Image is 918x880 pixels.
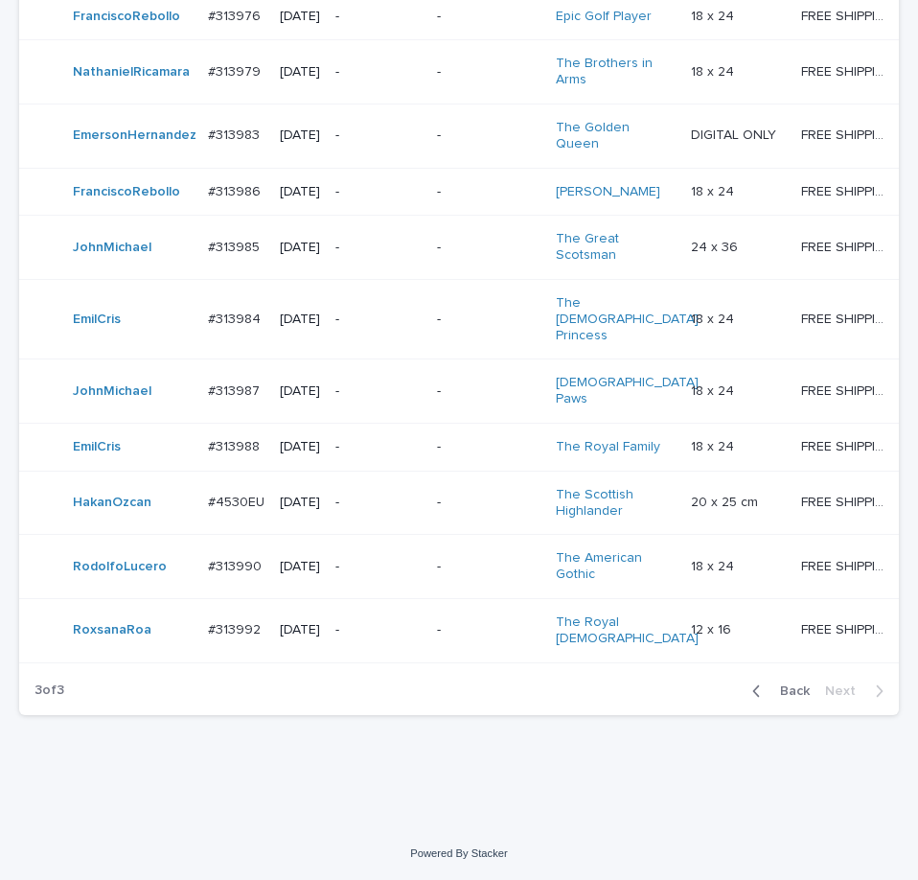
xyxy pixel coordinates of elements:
a: HakanOzcan [73,495,151,511]
p: - [335,9,422,25]
p: FREE SHIPPING - preview in 1-2 business days, after your approval delivery will take 5-10 busines... [801,491,893,511]
p: FREE SHIPPING - preview in 1-2 business days, after your approval delivery will take 5-10 b.d. [801,124,893,144]
p: - [437,495,539,511]
p: [DATE] [280,9,320,25]
p: [DATE] [280,184,320,200]
p: FREE SHIPPING - preview in 1-2 business days, after your approval delivery will take 5-10 b.d. [801,555,893,575]
p: #4530EU [208,491,268,511]
p: - [437,240,539,256]
p: 18 x 24 [691,5,738,25]
p: 20 x 25 cm [691,491,762,511]
a: JohnMichael [73,383,151,400]
a: The American Gothic [556,550,676,583]
a: RodolfoLucero [73,559,167,575]
p: #313985 [208,236,264,256]
p: 18 x 24 [691,180,738,200]
p: [DATE] [280,127,320,144]
p: FREE SHIPPING - preview in 1-2 business days, after your approval delivery will take 5-10 b.d. [801,180,893,200]
p: [DATE] [280,439,320,455]
a: FranciscoRebollo [73,184,180,200]
a: Epic Golf Player [556,9,652,25]
a: The Scottish Highlander [556,487,676,520]
a: RoxsanaRoa [73,622,151,638]
p: - [437,439,539,455]
p: [DATE] [280,622,320,638]
p: 18 x 24 [691,60,738,81]
p: [DATE] [280,495,320,511]
span: Next [825,684,867,698]
p: #313976 [208,5,264,25]
p: #313979 [208,60,264,81]
p: 18 x 24 [691,380,738,400]
p: #313986 [208,180,264,200]
p: DIGITAL ONLY [691,124,780,144]
p: - [335,559,422,575]
a: [DEMOGRAPHIC_DATA] Paws [556,375,699,407]
p: 12 x 16 [691,618,735,638]
p: [DATE] [280,64,320,81]
p: #313990 [208,555,265,575]
p: #313988 [208,435,264,455]
p: - [437,184,539,200]
a: The [DEMOGRAPHIC_DATA] Princess [556,295,699,343]
p: 24 x 36 [691,236,742,256]
span: Back [769,684,810,698]
a: FranciscoRebollo [73,9,180,25]
p: FREE SHIPPING - preview in 1-2 business days, after your approval delivery will take 5-10 b.d. [801,618,893,638]
p: - [335,64,422,81]
p: 18 x 24 [691,308,738,328]
p: 18 x 24 [691,555,738,575]
p: 3 of 3 [19,667,80,714]
p: - [335,622,422,638]
a: The Royal Family [556,439,660,455]
p: - [335,184,422,200]
a: The Royal [DEMOGRAPHIC_DATA] [556,614,699,647]
p: - [437,127,539,144]
p: - [335,127,422,144]
p: FREE SHIPPING - preview in 1-2 business days, after your approval delivery will take 5-10 b.d. [801,435,893,455]
p: - [437,559,539,575]
p: - [335,383,422,400]
p: - [437,622,539,638]
p: 18 x 24 [691,435,738,455]
p: - [437,383,539,400]
p: - [437,64,539,81]
a: NathanielRicamara [73,64,190,81]
a: The Brothers in Arms [556,56,676,88]
p: #313983 [208,124,264,144]
a: Powered By Stacker [410,847,507,859]
p: #313987 [208,380,264,400]
a: EmilCris [73,439,121,455]
p: [DATE] [280,559,320,575]
a: The Great Scotsman [556,231,676,264]
a: The Golden Queen [556,120,676,152]
button: Back [737,683,817,700]
p: [DATE] [280,240,320,256]
p: #313992 [208,618,264,638]
a: EmilCris [73,312,121,328]
p: FREE SHIPPING - preview in 1-2 business days, after your approval delivery will take 5-10 b.d. [801,308,893,328]
p: - [335,240,422,256]
button: Next [817,683,899,700]
p: FREE SHIPPING - preview in 1-2 business days, after your approval delivery will take 5-10 b.d. [801,236,893,256]
p: [DATE] [280,383,320,400]
p: - [335,495,422,511]
a: [PERSON_NAME] [556,184,660,200]
p: - [335,439,422,455]
a: EmersonHernandez [73,127,196,144]
p: #313984 [208,308,264,328]
p: - [437,9,539,25]
p: - [335,312,422,328]
a: JohnMichael [73,240,151,256]
p: FREE SHIPPING - preview in 1-2 business days, after your approval delivery will take 5-10 b.d. [801,5,893,25]
p: FREE SHIPPING - preview in 1-2 business days, after your approval delivery will take 5-10 b.d. [801,60,893,81]
p: [DATE] [280,312,320,328]
p: - [437,312,539,328]
p: FREE SHIPPING - preview in 1-2 business days, after your approval delivery will take 5-10 b.d. [801,380,893,400]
